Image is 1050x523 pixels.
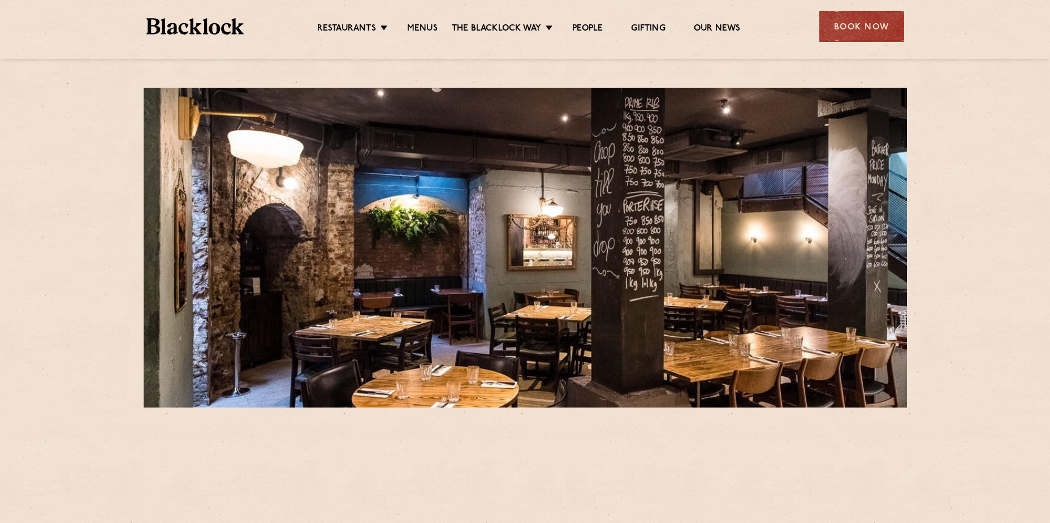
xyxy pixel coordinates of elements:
a: Gifting [631,23,665,36]
img: BL_Textured_Logo-footer-cropped.svg [146,18,244,35]
a: Restaurants [317,23,376,36]
a: Menus [407,23,438,36]
a: Our News [694,23,741,36]
a: People [572,23,603,36]
a: The Blacklock Way [452,23,541,36]
div: Book Now [819,11,904,42]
